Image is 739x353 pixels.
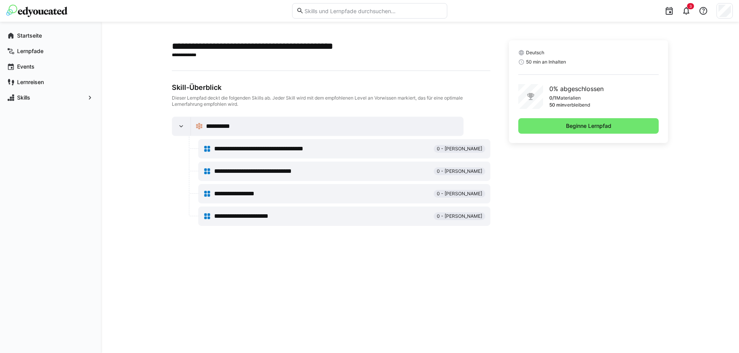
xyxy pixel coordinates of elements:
[518,118,659,134] button: Beginne Lernpfad
[304,7,443,14] input: Skills und Lernpfade durchsuchen…
[526,59,566,65] span: 50 min an Inhalten
[549,102,564,108] p: 50 min
[437,191,482,197] span: 0 - [PERSON_NAME]
[549,95,556,101] p: 0/1
[565,122,613,130] span: Beginne Lernpfad
[437,213,482,219] span: 0 - [PERSON_NAME]
[556,95,581,101] p: Materialien
[437,168,482,174] span: 0 - [PERSON_NAME]
[172,95,490,107] div: Dieser Lernpfad deckt die folgenden Skills ab. Jeder Skill wird mit dem empfohlenen Level an Vorw...
[437,146,482,152] span: 0 - [PERSON_NAME]
[526,50,544,56] span: Deutsch
[172,83,490,92] div: Skill-Überblick
[549,84,604,93] p: 0% abgeschlossen
[564,102,590,108] p: verbleibend
[689,4,692,9] span: 3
